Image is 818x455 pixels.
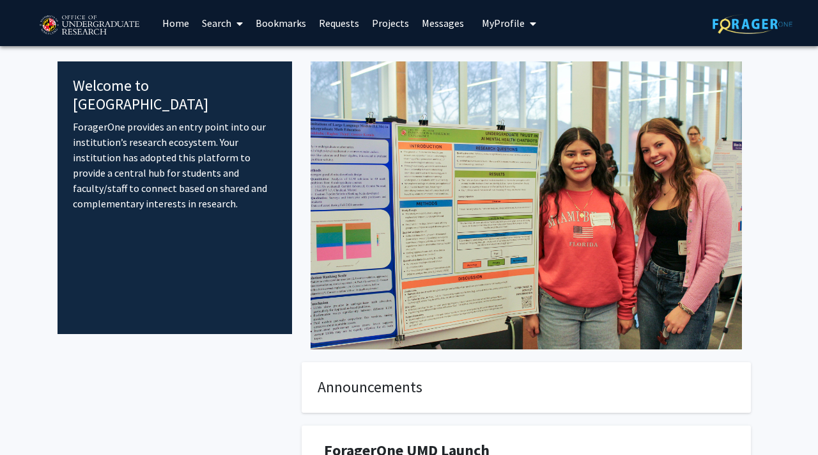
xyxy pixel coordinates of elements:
h4: Announcements [318,378,735,397]
a: Projects [366,1,415,45]
a: Home [156,1,196,45]
iframe: Chat [10,397,54,445]
img: University of Maryland Logo [35,10,143,42]
span: My Profile [482,17,525,29]
a: Bookmarks [249,1,313,45]
p: ForagerOne provides an entry point into our institution’s research ecosystem. Your institution ha... [73,119,277,211]
img: Cover Image [311,61,742,349]
a: Messages [415,1,470,45]
h4: Welcome to [GEOGRAPHIC_DATA] [73,77,277,114]
a: Search [196,1,249,45]
img: ForagerOne Logo [713,14,792,34]
a: Requests [313,1,366,45]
